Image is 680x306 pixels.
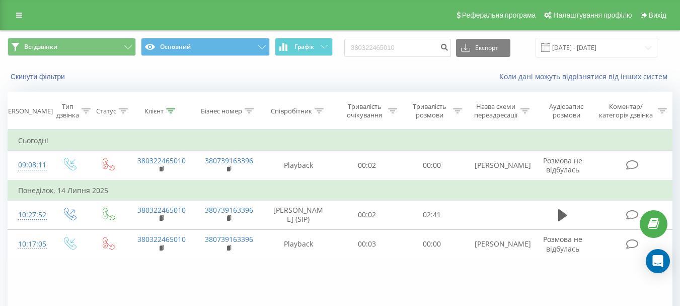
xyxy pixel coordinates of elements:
td: [PERSON_NAME] [465,229,532,259]
div: Назва схеми переадресації [474,102,518,119]
div: Аудіозапис розмови [541,102,592,119]
div: Бізнес номер [201,107,242,115]
button: Основний [141,38,269,56]
span: Графік [294,43,314,50]
td: [PERSON_NAME] (SIP) [262,200,335,229]
td: [PERSON_NAME] [465,151,532,180]
a: 380739163396 [205,205,253,215]
a: 380322465010 [137,156,186,165]
td: 00:00 [400,229,465,259]
div: Open Intercom Messenger [646,249,670,273]
td: 00:02 [335,200,400,229]
button: Експорт [456,39,510,57]
a: 380739163396 [205,156,253,165]
td: Playback [262,151,335,180]
div: 10:17:05 [18,234,39,254]
span: Вихід [649,11,666,19]
div: Клієнт [144,107,164,115]
span: Налаштування профілю [553,11,632,19]
div: 09:08:11 [18,155,39,175]
td: 02:41 [400,200,465,229]
td: 00:02 [335,151,400,180]
span: Реферальна програма [462,11,536,19]
button: Скинути фільтри [8,72,70,81]
td: 00:03 [335,229,400,259]
td: Понеділок, 14 Липня 2025 [8,180,672,201]
span: Всі дзвінки [24,43,57,51]
button: Графік [275,38,333,56]
div: Статус [96,107,116,115]
button: Всі дзвінки [8,38,136,56]
a: 380322465010 [137,205,186,215]
a: 380322465010 [137,234,186,244]
td: Playback [262,229,335,259]
div: Тривалість очікування [344,102,386,119]
div: Коментар/категорія дзвінка [596,102,655,119]
span: Розмова не відбулась [543,234,582,253]
div: 10:27:52 [18,205,39,225]
div: [PERSON_NAME] [2,107,53,115]
a: 380739163396 [205,234,253,244]
td: 00:00 [400,151,465,180]
div: Співробітник [271,107,312,115]
div: Тип дзвінка [56,102,79,119]
td: Сьогодні [8,131,672,151]
div: Тривалість розмови [409,102,450,119]
span: Розмова не відбулась [543,156,582,174]
input: Пошук за номером [344,39,451,57]
a: Коли дані можуть відрізнятися вiд інших систем [499,72,672,81]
